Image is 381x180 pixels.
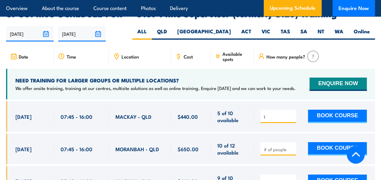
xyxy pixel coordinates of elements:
span: [DATE] [15,113,32,120]
span: 10 of 12 available [217,142,247,156]
label: VIC [256,28,276,40]
span: MACKAY - QLD [115,113,152,120]
button: BOOK COURSE [308,110,367,123]
span: How many people? [266,54,305,59]
input: # of people [264,146,294,152]
label: Online [349,28,375,40]
p: We offer onsite training, training at our centres, multisite solutions as well as online training... [15,85,296,91]
label: ACT [236,28,256,40]
button: BOOK COURSE [308,142,367,155]
h4: NEED TRAINING FOR LARGER GROUPS OR MULTIPLE LOCATIONS? [15,77,296,84]
span: 07:45 - 16:00 [61,145,92,152]
label: QLD [152,28,172,40]
label: TAS [276,28,295,40]
span: Date [19,54,28,59]
label: [GEOGRAPHIC_DATA] [172,28,236,40]
span: Time [67,54,76,59]
span: MORANBAH - QLD [115,145,159,152]
input: From date [6,26,54,42]
span: $440.00 [178,113,198,120]
span: Cost [184,54,193,59]
span: 5 of 10 available [217,109,247,124]
h2: UPCOMING SCHEDULE FOR - "G189 Mine Supervisor (formerly S123) Training" [6,9,375,17]
label: NT [312,28,329,40]
span: $650.00 [178,145,199,152]
input: To date [58,26,106,42]
span: Location [122,54,139,59]
span: Available spots [222,51,249,62]
span: 07:45 - 16:00 [61,113,92,120]
label: SA [295,28,312,40]
input: # of people [264,114,294,120]
span: [DATE] [15,145,32,152]
label: ALL [132,28,152,40]
label: WA [329,28,349,40]
button: ENQUIRE NOW [309,78,367,91]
